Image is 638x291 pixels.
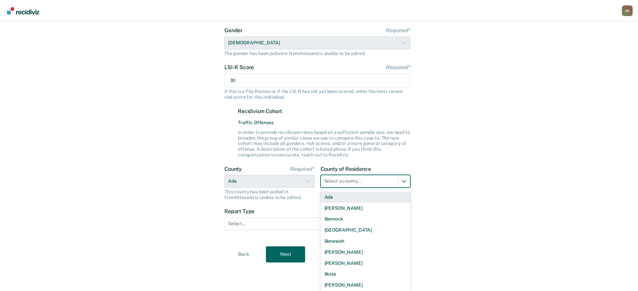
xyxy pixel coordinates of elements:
button: Next [266,246,305,262]
span: Required* [385,27,410,34]
label: County of Residence [321,166,411,172]
div: In order to provide recidivism rates based on a sufficient sample size, we need to broaden the gr... [238,130,410,158]
div: The gender has been pulled in from Atlas and is unable to be edited. [224,51,410,56]
label: Recidivism Cohort [238,108,410,114]
div: [PERSON_NAME] [321,203,411,214]
div: [PERSON_NAME] [321,280,411,291]
button: Profile dropdown button [622,5,633,16]
div: [GEOGRAPHIC_DATA] [321,225,411,236]
div: Ada [321,192,411,203]
div: If this is a File Review or if the LSI-R has not yet been scored, enter the most recent risk scor... [224,89,410,100]
label: LSI-R Score [224,64,410,70]
label: Report Type [224,208,410,214]
span: Required* [290,166,314,172]
div: Boise [321,269,411,280]
div: This county has been pulled in from Atlas and is unable to be edited. [224,189,314,200]
div: Bannock [321,213,411,225]
button: Back [224,246,263,262]
label: County [224,166,314,172]
span: Required* [385,64,410,70]
span: Traffic Offenses [238,120,410,126]
div: [PERSON_NAME] [321,247,411,258]
div: O K [622,5,633,16]
div: Benewah [321,236,411,247]
img: Recidiviz [7,7,39,14]
div: [PERSON_NAME] [321,258,411,269]
label: Gender [224,27,410,34]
